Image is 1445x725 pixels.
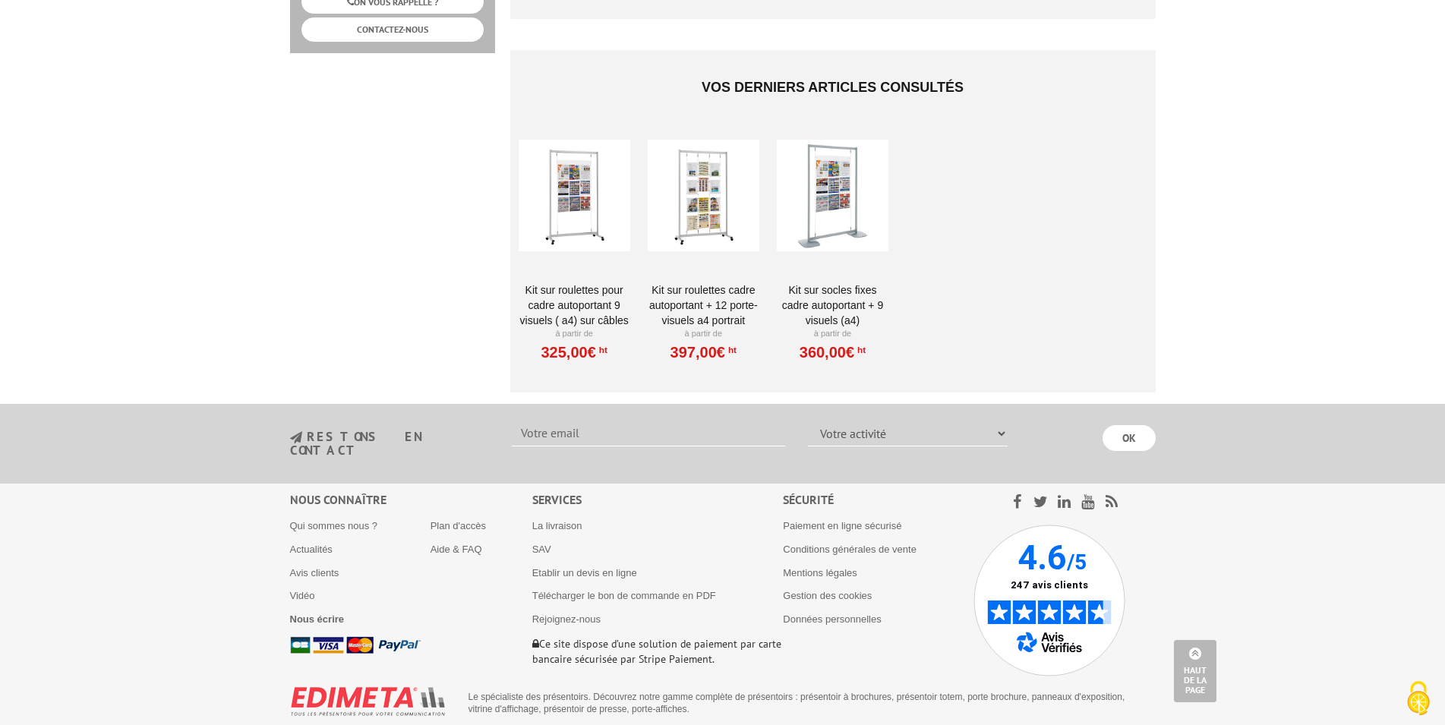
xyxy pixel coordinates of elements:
[777,328,888,340] p: À partir de
[290,430,490,457] h3: restons en contact
[532,491,784,509] div: Services
[725,345,737,355] sup: HT
[532,544,551,555] a: SAV
[532,590,716,601] a: Télécharger le bon de commande en PDF
[783,491,973,509] div: Sécurité
[1103,425,1156,451] input: OK
[702,80,964,95] span: Vos derniers articles consultés
[532,613,601,625] a: Rejoignez-nous
[1174,640,1216,702] a: Haut de la page
[532,567,637,578] a: Etablir un devis en ligne
[783,613,881,625] a: Données personnelles
[519,282,630,328] a: Kit sur roulettes pour cadre autoportant 9 visuels ( A4) sur câbles
[783,590,872,601] a: Gestion des cookies
[512,421,785,446] input: Votre email
[973,525,1125,676] img: Avis Vérifiés - 4.6 sur 5 - 247 avis clients
[290,567,339,578] a: Avis clients
[783,567,857,578] a: Mentions légales
[800,348,866,357] a: 360,00€HT
[783,544,917,555] a: Conditions générales de vente
[532,636,784,667] p: Ce site dispose d’une solution de paiement par carte bancaire sécurisée par Stripe Paiement.
[431,544,482,555] a: Aide & FAQ
[596,345,607,355] sup: HT
[648,328,759,340] p: À partir de
[532,520,582,531] a: La livraison
[290,613,345,625] a: Nous écrire
[1392,673,1445,725] button: Cookies (modal window)
[290,544,333,555] a: Actualités
[290,520,378,531] a: Qui sommes nous ?
[854,345,866,355] sup: HT
[777,282,888,328] a: Kit sur socles fixes Cadre autoportant + 9 visuels (A4)
[431,520,486,531] a: Plan d'accès
[670,348,737,357] a: 397,00€HT
[290,491,532,509] div: Nous connaître
[469,691,1144,715] p: Le spécialiste des présentoirs. Découvrez notre gamme complète de présentoirs : présentoir à broc...
[648,282,759,328] a: Kit sur roulettes cadre autoportant + 12 porte-visuels A4 Portrait
[783,520,901,531] a: Paiement en ligne sécurisé
[519,328,630,340] p: À partir de
[541,348,607,357] a: 325,00€HT
[301,17,484,41] a: CONTACTEZ-NOUS
[290,590,315,601] a: Vidéo
[1399,679,1437,717] img: Cookies (modal window)
[290,431,302,444] img: newsletter.jpg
